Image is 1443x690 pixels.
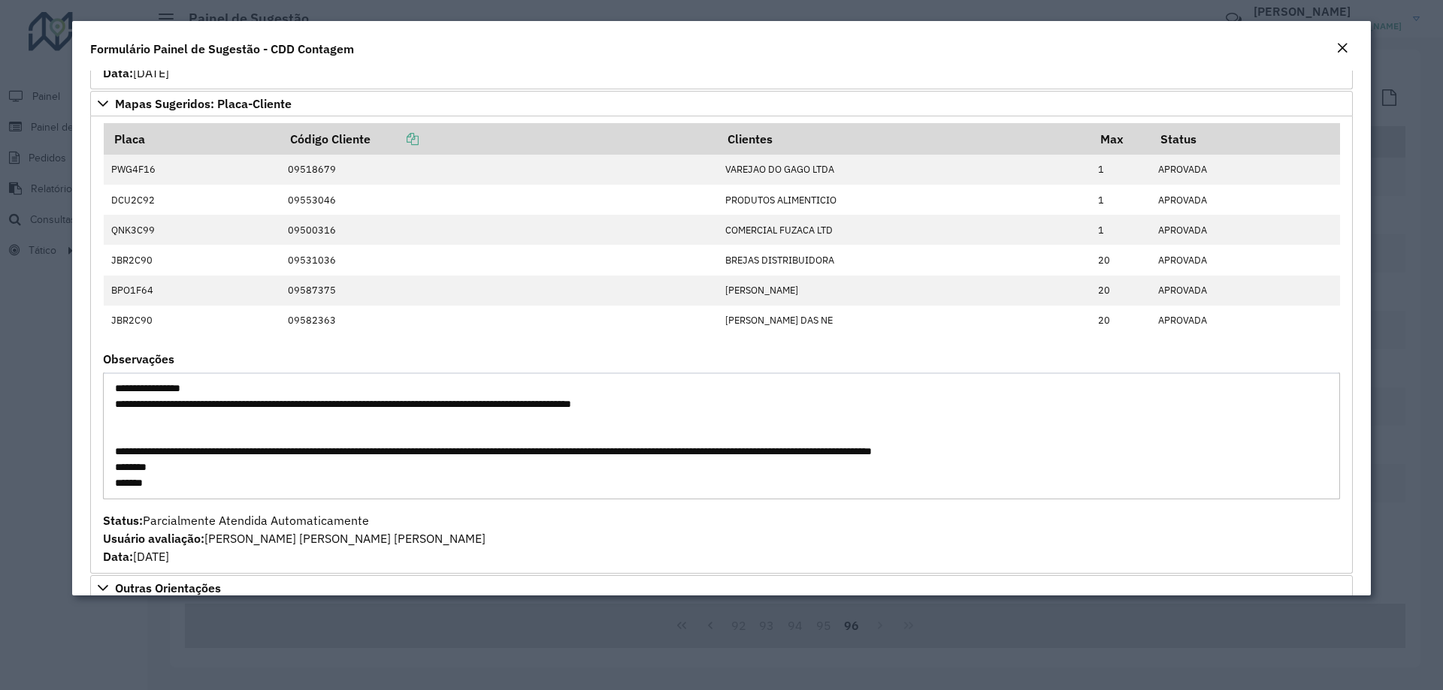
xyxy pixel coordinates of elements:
span: Não Atendida Automaticamente [PERSON_NAME] [PERSON_NAME] [PERSON_NAME] [DATE] [103,29,486,80]
td: JBR2C90 [104,245,280,275]
a: Mapas Sugeridos: Placa-Cliente [90,91,1353,116]
th: Placa [104,123,280,155]
td: 09553046 [280,185,717,215]
span: Outras Orientações [115,582,221,594]
td: 09531036 [280,245,717,275]
td: DCU2C92 [104,185,280,215]
td: 09587375 [280,276,717,306]
td: JBR2C90 [104,306,280,336]
td: 09500316 [280,215,717,245]
td: 1 [1090,215,1150,245]
button: Close [1332,39,1353,59]
td: 1 [1090,185,1150,215]
td: APROVADA [1150,155,1339,185]
th: Status [1150,123,1339,155]
td: VAREJAO DO GAGO LTDA [717,155,1090,185]
th: Código Cliente [280,123,717,155]
h4: Formulário Painel de Sugestão - CDD Contagem [90,40,354,58]
td: BPO1F64 [104,276,280,306]
td: COMERCIAL FUZACA LTD [717,215,1090,245]
td: PWG4F16 [104,155,280,185]
a: Copiar [371,131,419,146]
strong: Usuário avaliação: [103,531,204,546]
td: APROVADA [1150,276,1339,306]
td: 09582363 [280,306,717,336]
span: Mapas Sugeridos: Placa-Cliente [115,98,292,110]
td: 20 [1090,276,1150,306]
strong: Status: [103,513,143,528]
span: Parcialmente Atendida Automaticamente [PERSON_NAME] [PERSON_NAME] [PERSON_NAME] [DATE] [103,513,486,564]
td: [PERSON_NAME] [717,276,1090,306]
td: 20 [1090,245,1150,275]
td: 20 [1090,306,1150,336]
div: Mapas Sugeridos: Placa-Cliente [90,116,1353,574]
th: Max [1090,123,1150,155]
label: Observações [103,350,174,368]
strong: Data: [103,65,133,80]
td: 1 [1090,155,1150,185]
td: APROVADA [1150,245,1339,275]
a: Outras Orientações [90,575,1353,601]
em: Fechar [1336,42,1348,54]
td: APROVADA [1150,306,1339,336]
td: APROVADA [1150,185,1339,215]
td: BREJAS DISTRIBUIDORA [717,245,1090,275]
td: PRODUTOS ALIMENTICIO [717,185,1090,215]
td: QNK3C99 [104,215,280,245]
td: 09518679 [280,155,717,185]
td: [PERSON_NAME] DAS NE [717,306,1090,336]
th: Clientes [717,123,1090,155]
td: APROVADA [1150,215,1339,245]
strong: Data: [103,549,133,564]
